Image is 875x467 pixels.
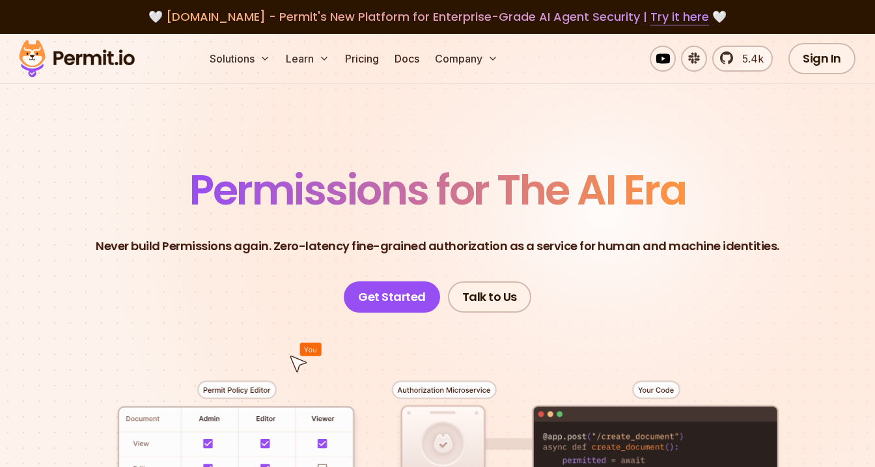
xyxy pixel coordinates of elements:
[734,51,764,66] span: 5.4k
[712,46,773,72] a: 5.4k
[13,36,141,81] img: Permit logo
[788,43,855,74] a: Sign In
[31,8,844,26] div: 🤍 🤍
[650,8,709,25] a: Try it here
[389,46,424,72] a: Docs
[448,281,531,313] a: Talk to Us
[344,281,440,313] a: Get Started
[340,46,384,72] a: Pricing
[204,46,275,72] button: Solutions
[430,46,503,72] button: Company
[96,237,779,255] p: Never build Permissions again. Zero-latency fine-grained authorization as a service for human and...
[189,161,686,219] span: Permissions for The AI Era
[166,8,709,25] span: [DOMAIN_NAME] - Permit's New Platform for Enterprise-Grade AI Agent Security |
[281,46,335,72] button: Learn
